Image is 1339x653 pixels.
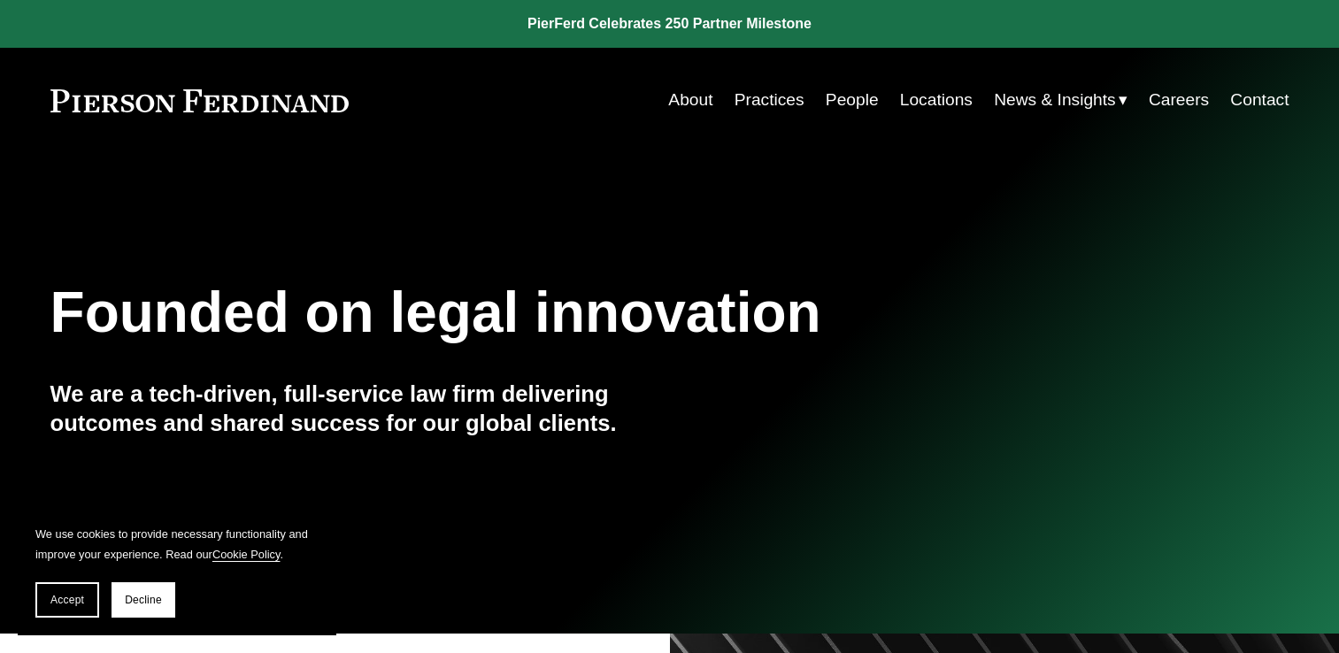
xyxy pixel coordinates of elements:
[668,83,712,117] a: About
[112,582,175,618] button: Decline
[735,83,804,117] a: Practices
[50,380,670,437] h4: We are a tech-driven, full-service law firm delivering outcomes and shared success for our global...
[50,280,1083,345] h1: Founded on legal innovation
[826,83,879,117] a: People
[50,594,84,606] span: Accept
[1149,83,1209,117] a: Careers
[125,594,162,606] span: Decline
[900,83,973,117] a: Locations
[35,524,319,565] p: We use cookies to provide necessary functionality and improve your experience. Read our .
[35,582,99,618] button: Accept
[994,83,1127,117] a: folder dropdown
[1230,83,1289,117] a: Contact
[994,85,1116,116] span: News & Insights
[18,506,336,635] section: Cookie banner
[212,548,281,561] a: Cookie Policy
